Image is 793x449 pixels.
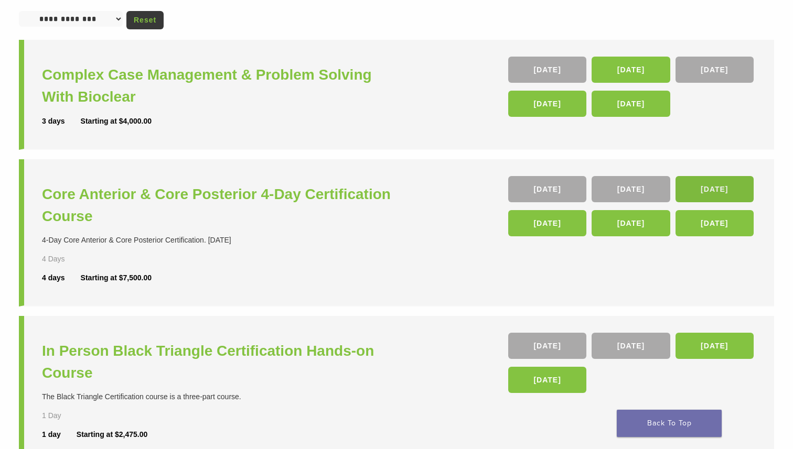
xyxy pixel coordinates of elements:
div: Starting at $2,475.00 [77,429,147,440]
div: Starting at $7,500.00 [81,272,152,283]
div: 3 days [42,116,81,127]
a: Back To Top [617,410,722,437]
a: [DATE] [508,333,586,359]
div: The Black Triangle Certification course is a three-part course. [42,391,399,402]
div: Starting at $4,000.00 [81,116,152,127]
a: Core Anterior & Core Posterior 4-Day Certification Course [42,183,399,227]
div: , , , , [508,57,756,122]
a: Complex Case Management & Problem Solving With Bioclear [42,64,399,108]
a: [DATE] [592,210,670,236]
div: 4-Day Core Anterior & Core Posterior Certification. [DATE] [42,235,399,246]
a: [DATE] [676,176,754,202]
a: [DATE] [676,210,754,236]
a: [DATE] [592,57,670,83]
a: Reset [126,11,164,29]
a: [DATE] [676,333,754,359]
a: [DATE] [508,210,586,236]
a: [DATE] [592,91,670,117]
a: [DATE] [508,176,586,202]
a: [DATE] [508,57,586,83]
a: [DATE] [592,176,670,202]
a: In Person Black Triangle Certification Hands-on Course [42,340,399,384]
div: 1 day [42,429,77,440]
div: , , , [508,333,756,398]
a: [DATE] [592,333,670,359]
div: 4 Days [42,254,95,265]
a: [DATE] [508,367,586,393]
div: 4 days [42,272,81,283]
a: [DATE] [676,57,754,83]
div: , , , , , [508,176,756,242]
a: [DATE] [508,91,586,117]
div: 1 Day [42,410,95,421]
